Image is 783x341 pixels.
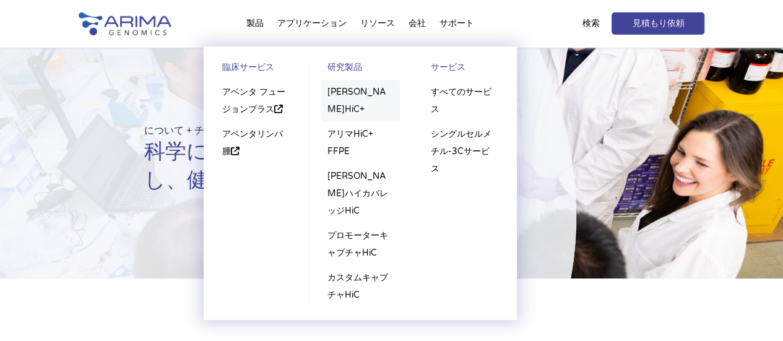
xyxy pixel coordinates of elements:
font: について + チーム [144,123,224,137]
font: アベンタ フュージョンプラス [222,87,285,114]
a: サービス [425,59,504,80]
font: 科学に基づき、イノベーションを推進し、健康に焦点を当てる [144,139,508,193]
font: プロモーターキャプチャHiC [327,230,388,258]
a: アベンタ フュージョンプラス [216,80,296,122]
a: アリマHiC+ FFPE [321,122,400,164]
a: アベンタリンパ腫 [216,122,296,164]
font: 見積もり依頼 [632,18,684,28]
font: [PERSON_NAME]ハイカバレッジHiC [327,171,388,216]
a: すべてのサービス [425,80,504,122]
a: プロモーターキャプチャHiC [321,223,400,265]
a: 見積もり依頼 [612,12,704,35]
font: 研究製品 [327,62,362,72]
font: [PERSON_NAME]HiC+ [327,87,386,114]
a: [PERSON_NAME]ハイカバレッジHiC [321,164,400,223]
a: 研究製品 [321,59,400,80]
font: シングルセルメチル-3Cサービス [431,129,491,174]
a: シングルセルメチル-3Cサービス [425,122,504,181]
font: サービス [431,62,465,72]
a: [PERSON_NAME]HiC+ [321,80,400,122]
img: 有馬ゲノミクスのロゴ [79,12,171,35]
font: 検索 [582,18,599,28]
font: すべてのサービス [431,87,491,114]
font: アリマHiC+ FFPE [327,129,373,157]
font: 臨床サービス [222,62,274,72]
font: カスタムキャプチャHiC [327,272,388,300]
font: アベンタリンパ腫 [222,129,283,157]
a: 臨床サービス [216,59,296,80]
a: カスタムキャプチャHiC [321,265,400,308]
